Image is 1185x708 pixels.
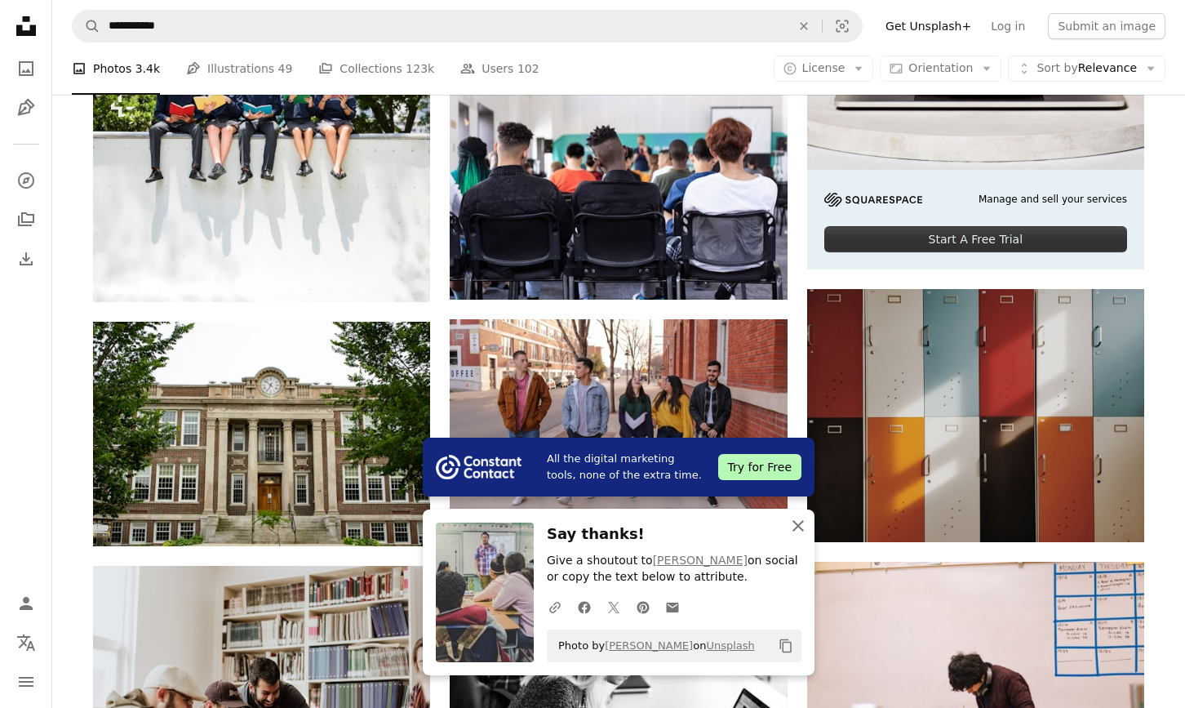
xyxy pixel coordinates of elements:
[436,455,521,479] img: file-1754318165549-24bf788d5b37
[72,10,863,42] form: Find visuals sitewide
[605,639,693,652] a: [PERSON_NAME]
[547,523,801,546] h3: Say thanks!
[1036,60,1137,77] span: Relevance
[807,664,1144,679] a: man in brown sweater sitting on chair
[908,61,973,74] span: Orientation
[10,587,42,620] a: Log in / Sign up
[772,632,800,660] button: Copy to clipboard
[93,181,430,196] a: Education Students People Knowledge Concept
[550,633,755,659] span: Photo by on
[10,243,42,275] a: Download History
[599,590,628,623] a: Share on Twitter
[278,60,293,78] span: 49
[460,42,539,95] a: Users 102
[1048,13,1165,39] button: Submit an image
[93,426,430,441] a: close-up photography of castle
[979,193,1127,207] span: Manage and sell your services
[547,553,801,586] p: Give a shoutout to on social or copy the text below to attribute.
[517,60,539,78] span: 102
[423,438,814,496] a: All the digital marketing tools, none of the extra time.Try for Free
[450,319,787,509] img: three men and laughing two women walking side by side
[450,61,787,300] img: people sitting on chair
[10,203,42,236] a: Collections
[653,554,748,567] a: [PERSON_NAME]
[658,590,687,623] a: Share over email
[706,639,754,652] a: Unsplash
[876,13,981,39] a: Get Unsplash+
[10,91,42,124] a: Illustrations
[824,193,922,207] img: file-1705255347840-230a6ab5bca9image
[823,11,862,42] button: Visual search
[774,56,874,82] button: License
[93,322,430,546] img: close-up photography of castle
[450,407,787,421] a: three men and laughing two women walking side by side
[802,61,845,74] span: License
[1036,61,1077,74] span: Sort by
[10,626,42,659] button: Language
[824,226,1127,252] div: Start A Free Trial
[786,11,822,42] button: Clear
[93,670,430,685] a: three men laughing while looking in the laptop inside room
[73,11,100,42] button: Search Unsplash
[807,289,1144,542] img: assorted-color lockers
[186,42,292,95] a: Illustrations 49
[570,590,599,623] a: Share on Facebook
[93,77,430,302] img: Education Students People Knowledge Concept
[547,451,705,483] span: All the digital marketing tools, none of the extra time.
[10,52,42,85] a: Photos
[318,42,434,95] a: Collections 123k
[10,10,42,46] a: Home — Unsplash
[718,454,801,480] div: Try for Free
[10,666,42,698] button: Menu
[628,590,658,623] a: Share on Pinterest
[1008,56,1165,82] button: Sort byRelevance
[10,164,42,197] a: Explore
[880,56,1001,82] button: Orientation
[981,13,1035,39] a: Log in
[450,173,787,188] a: people sitting on chair
[406,60,434,78] span: 123k
[807,408,1144,423] a: assorted-color lockers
